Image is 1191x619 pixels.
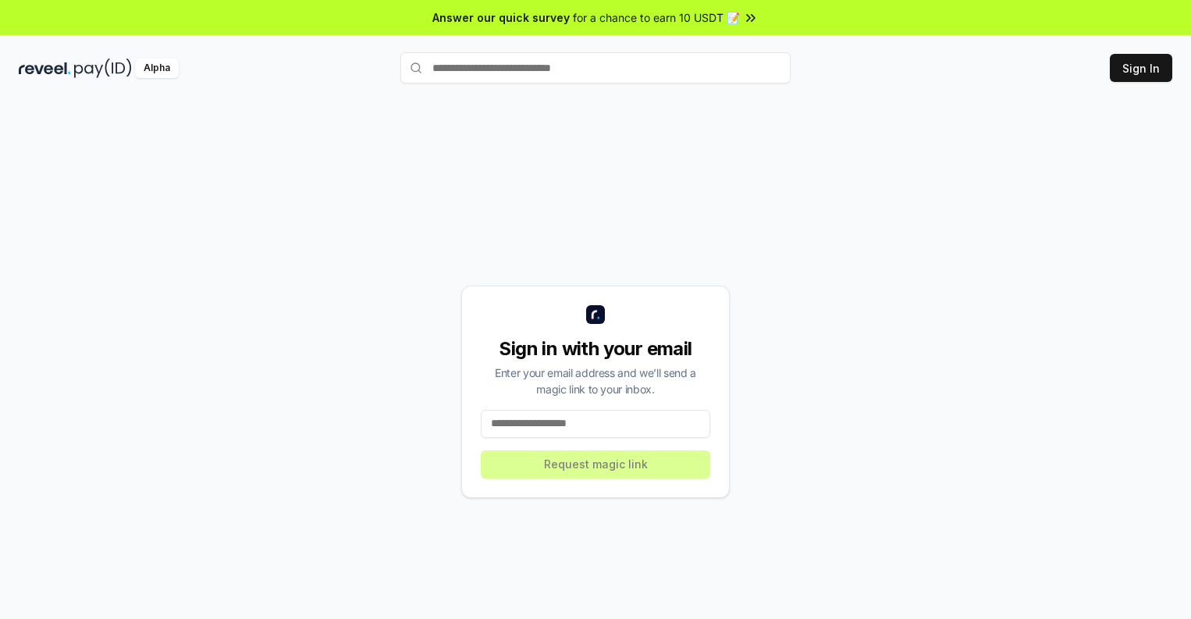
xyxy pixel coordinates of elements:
[481,365,710,397] div: Enter your email address and we’ll send a magic link to your inbox.
[74,59,132,78] img: pay_id
[135,59,179,78] div: Alpha
[573,9,740,26] span: for a chance to earn 10 USDT 📝
[1110,54,1172,82] button: Sign In
[586,305,605,324] img: logo_small
[19,59,71,78] img: reveel_dark
[481,336,710,361] div: Sign in with your email
[432,9,570,26] span: Answer our quick survey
